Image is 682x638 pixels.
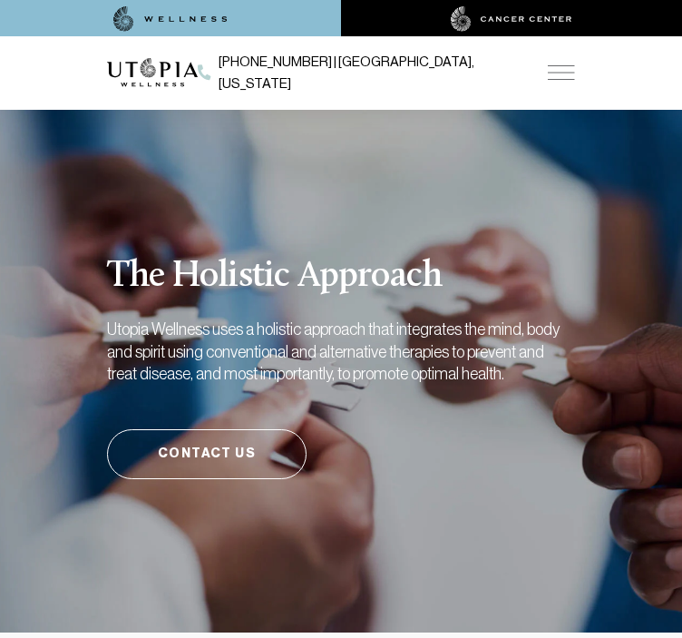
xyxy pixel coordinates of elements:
[198,51,525,95] a: [PHONE_NUMBER] | [GEOGRAPHIC_DATA], [US_STATE]
[107,211,575,297] h1: The Holistic Approach
[107,319,560,385] h2: Utopia Wellness uses a holistic approach that integrates the mind, body and spirit using conventi...
[113,6,228,32] img: wellness
[451,6,572,32] img: cancer center
[548,65,575,80] img: icon-hamburger
[107,429,307,479] a: Contact Us
[107,58,198,87] img: logo
[219,51,525,95] span: [PHONE_NUMBER] | [GEOGRAPHIC_DATA], [US_STATE]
